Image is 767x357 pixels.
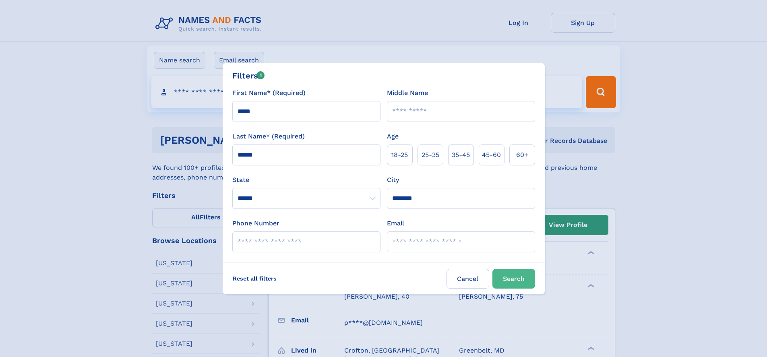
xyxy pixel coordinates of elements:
[387,219,404,228] label: Email
[482,150,501,160] span: 45‑60
[232,88,306,98] label: First Name* (Required)
[232,175,380,185] label: State
[387,132,399,141] label: Age
[232,132,305,141] label: Last Name* (Required)
[232,70,265,82] div: Filters
[452,150,470,160] span: 35‑45
[516,150,528,160] span: 60+
[447,269,489,289] label: Cancel
[387,88,428,98] label: Middle Name
[232,219,279,228] label: Phone Number
[492,269,535,289] button: Search
[227,269,282,288] label: Reset all filters
[387,175,399,185] label: City
[422,150,439,160] span: 25‑35
[391,150,408,160] span: 18‑25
